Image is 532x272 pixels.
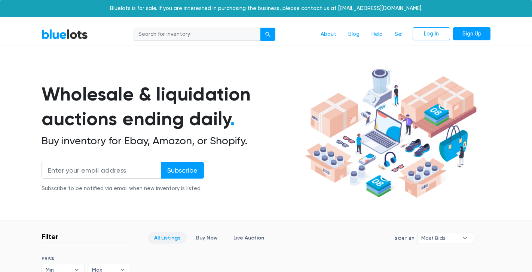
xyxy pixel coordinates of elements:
h1: Wholesale & liquidation auctions ending daily [42,82,302,132]
span: Most Bids [421,232,459,244]
input: Enter your email address [42,162,161,179]
a: All Listings [148,232,187,244]
a: Sell [389,27,410,41]
a: Live Auction [227,232,270,244]
a: Log In [413,27,450,41]
input: Subscribe [161,162,204,179]
input: Search for inventory [134,28,261,41]
a: Help [366,27,389,41]
a: Blog [342,27,366,41]
h2: Buy inventory for Ebay, Amazon, or Shopify. [42,135,302,147]
a: Buy Now [190,232,224,244]
h3: Filter [42,232,58,241]
label: Sort By [395,235,414,242]
img: hero-ee84e7d0318cb26816c560f6b4441b76977f77a177738b4e94f68c95b2b83dbb.png [302,65,479,201]
a: About [315,27,342,41]
a: BlueLots [42,29,88,40]
div: Subscribe to be notified via email when new inventory is listed. [42,185,204,193]
span: . [230,108,235,130]
b: ▾ [457,232,473,244]
h6: PRICE [42,256,131,261]
a: Sign Up [453,27,490,41]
